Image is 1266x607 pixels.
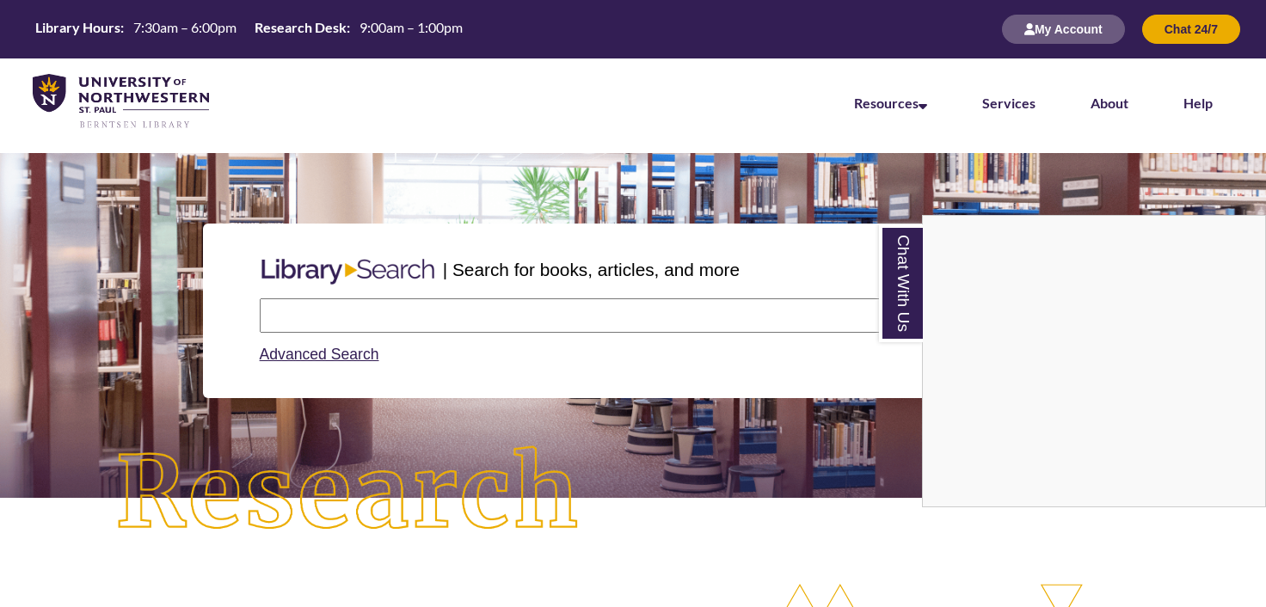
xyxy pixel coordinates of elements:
div: Chat With Us [922,215,1266,507]
a: Services [982,95,1036,111]
a: About [1091,95,1128,111]
a: Resources [854,95,927,111]
a: Chat With Us [879,224,923,342]
a: Help [1183,95,1213,111]
img: UNWSP Library Logo [33,74,209,130]
iframe: Chat Widget [923,216,1265,506]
